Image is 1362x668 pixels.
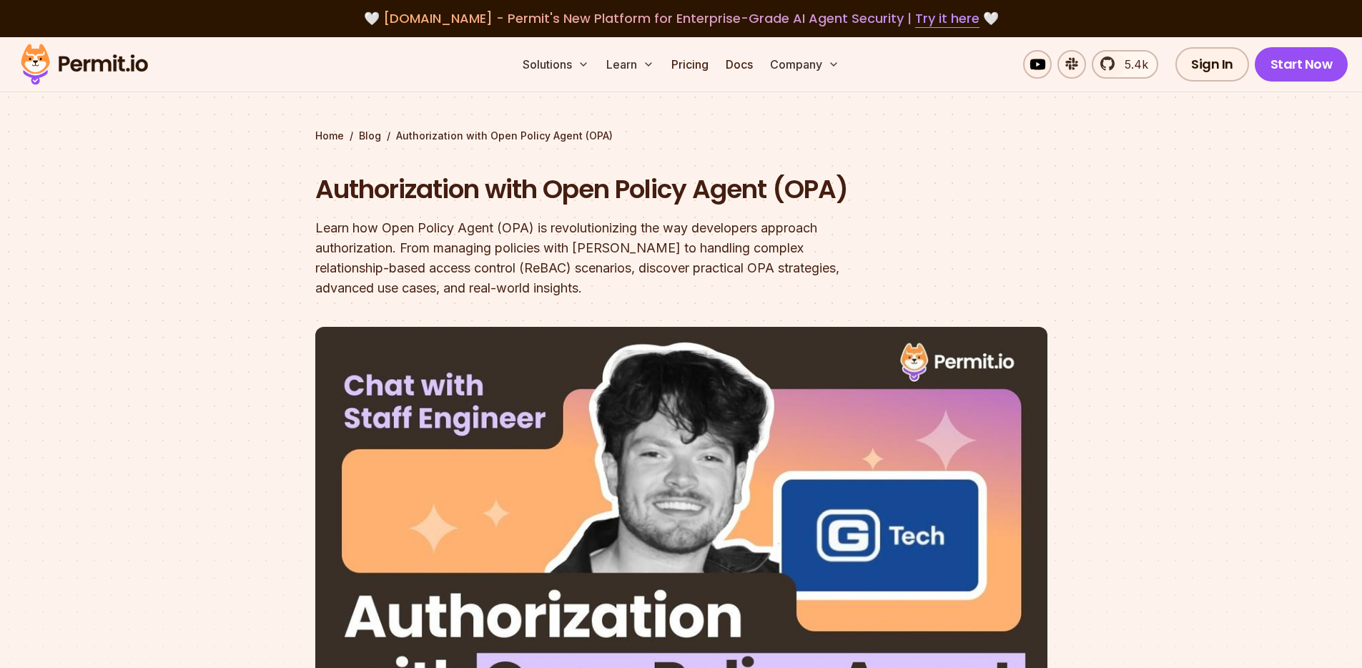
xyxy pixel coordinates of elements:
a: Sign In [1175,47,1249,82]
button: Company [764,50,845,79]
a: Docs [720,50,759,79]
div: / / [315,129,1047,143]
button: Solutions [517,50,595,79]
img: Permit logo [14,40,154,89]
a: Pricing [666,50,714,79]
a: Try it here [915,9,979,28]
h1: Authorization with Open Policy Agent (OPA) [315,172,864,207]
a: Start Now [1255,47,1348,82]
span: [DOMAIN_NAME] - Permit's New Platform for Enterprise-Grade AI Agent Security | [383,9,979,27]
span: 5.4k [1116,56,1148,73]
button: Learn [601,50,660,79]
a: Blog [359,129,381,143]
a: 5.4k [1092,50,1158,79]
a: Home [315,129,344,143]
div: Learn how Open Policy Agent (OPA) is revolutionizing the way developers approach authorization. F... [315,218,864,298]
div: 🤍 🤍 [34,9,1328,29]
